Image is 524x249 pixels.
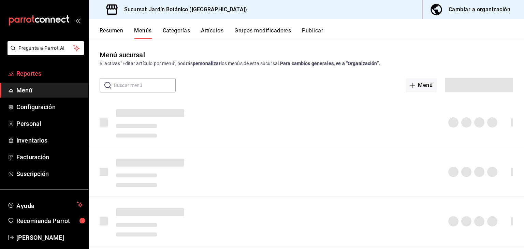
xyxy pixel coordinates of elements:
[16,69,83,78] span: Reportes
[114,78,176,92] input: Buscar menú
[16,169,83,178] span: Suscripción
[18,45,73,52] span: Pregunta a Parrot AI
[100,60,513,67] div: Si activas ‘Editar artículo por menú’, podrás los menús de esta sucursal.
[406,78,437,92] button: Menú
[16,233,83,242] span: [PERSON_NAME]
[5,49,84,57] a: Pregunta a Parrot AI
[8,41,84,55] button: Pregunta a Parrot AI
[16,102,83,112] span: Configuración
[134,27,151,39] button: Menús
[100,50,145,60] div: Menú sucursal
[16,201,74,209] span: Ayuda
[234,27,291,39] button: Grupos modificadores
[119,5,247,14] h3: Sucursal: Jardín Botánico ([GEOGRAPHIC_DATA])
[100,27,524,39] div: navigation tabs
[302,27,323,39] button: Publicar
[16,86,83,95] span: Menú
[16,136,83,145] span: Inventarios
[16,152,83,162] span: Facturación
[16,119,83,128] span: Personal
[193,61,221,66] strong: personalizar
[16,216,83,225] span: Recomienda Parrot
[280,61,380,66] strong: Para cambios generales, ve a “Organización”.
[100,27,123,39] button: Resumen
[201,27,223,39] button: Artículos
[163,27,190,39] button: Categorías
[449,5,510,14] div: Cambiar a organización
[75,18,81,23] button: open_drawer_menu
